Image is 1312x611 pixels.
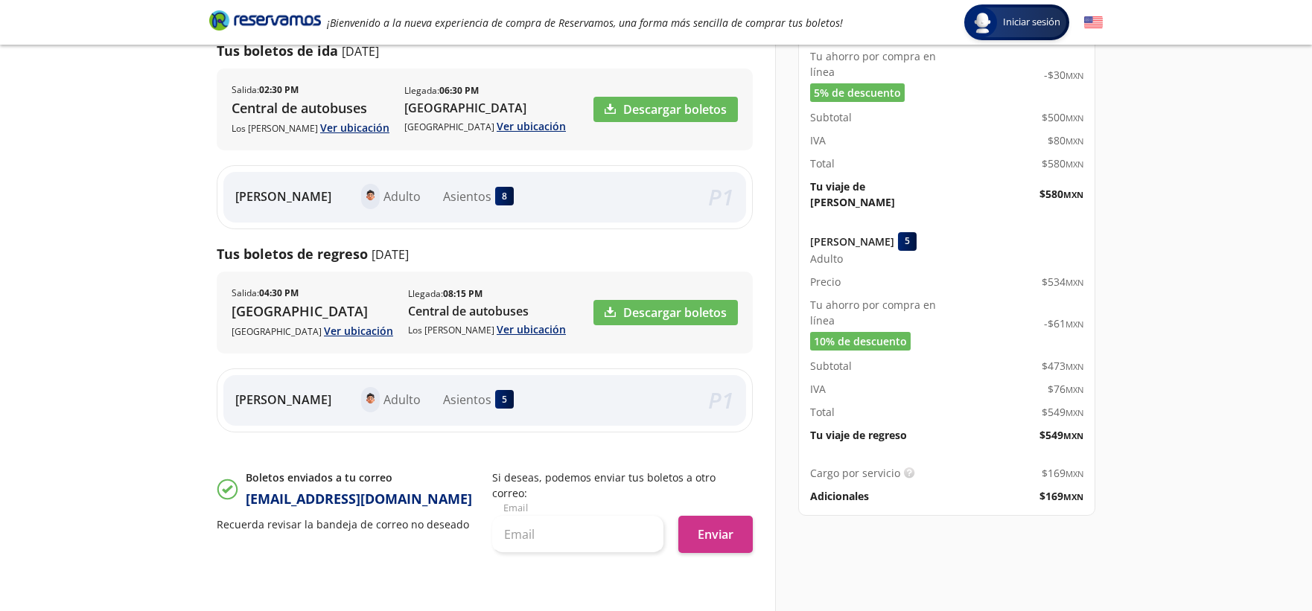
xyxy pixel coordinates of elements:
span: $ 580 [1039,186,1083,202]
p: [DATE] [342,42,379,60]
span: 5% de descuento [814,85,901,100]
p: Tu ahorro por compra en línea [810,297,947,328]
b: 04:30 PM [259,287,299,299]
small: MXN [1066,70,1083,81]
p: [EMAIL_ADDRESS][DOMAIN_NAME] [246,489,472,509]
a: Ver ubicación [324,324,393,338]
span: -$ 30 [1044,67,1083,83]
b: 06:30 PM [439,84,479,97]
small: MXN [1066,384,1083,395]
p: IVA [810,381,826,397]
span: $ 473 [1042,358,1083,374]
a: Ver ubicación [497,119,566,133]
span: Iniciar sesión [997,15,1066,30]
small: MXN [1066,361,1083,372]
p: Los [PERSON_NAME] [408,322,566,337]
p: Tus boletos de ida [217,41,338,61]
span: $ 534 [1042,274,1083,289]
a: Brand Logo [209,9,321,36]
small: MXN [1063,491,1083,502]
p: Tu ahorro por compra en línea [810,48,947,80]
small: MXN [1066,277,1083,288]
p: [PERSON_NAME] [235,188,331,205]
span: Adulto [810,251,843,266]
button: English [1084,13,1103,32]
p: [DATE] [372,246,409,263]
em: ¡Bienvenido a la nueva experiencia de compra de Reservamos, una forma más sencilla de comprar tus... [327,16,843,30]
p: Salida : [232,287,299,300]
p: Asientos [443,188,491,205]
p: Si deseas, podemos enviar tus boletos a otro correo: [492,470,753,501]
p: [GEOGRAPHIC_DATA] [404,118,566,134]
span: $ 549 [1042,404,1083,420]
span: $ 169 [1042,465,1083,481]
p: IVA [810,132,826,148]
span: $ 580 [1042,156,1083,171]
div: 5 [898,232,917,251]
span: 10% de descuento [814,333,907,349]
p: [GEOGRAPHIC_DATA] [404,99,566,117]
span: $ 549 [1039,427,1083,443]
a: Ver ubicación [320,121,389,135]
p: Tu viaje de [PERSON_NAME] [810,179,947,210]
p: Tus boletos de regreso [217,244,368,264]
p: Asientos [443,391,491,409]
em: P 1 [708,385,734,415]
p: Tu viaje de regreso [810,427,907,443]
small: MXN [1066,407,1083,418]
p: [GEOGRAPHIC_DATA] [232,301,393,322]
p: Total [810,156,835,171]
p: Adicionales [810,488,869,504]
p: Llegada : [404,84,479,97]
p: Recuerda revisar la bandeja de correo no deseado [217,516,477,532]
p: Cargo por servicio [810,465,900,481]
a: Descargar boletos [593,300,738,325]
p: Subtotal [810,358,852,374]
p: Adulto [383,188,421,205]
p: [PERSON_NAME] [235,391,331,409]
input: Email [492,516,663,553]
p: Central de autobuses [408,302,566,320]
p: Subtotal [810,109,852,125]
span: $ 76 [1048,381,1083,397]
small: MXN [1066,468,1083,479]
p: Los [PERSON_NAME] [232,120,389,135]
small: MXN [1063,189,1083,200]
small: MXN [1063,430,1083,441]
a: Ver ubicación [497,322,566,336]
p: Salida : [232,83,299,97]
p: Total [810,404,835,420]
small: MXN [1066,135,1083,147]
span: -$ 61 [1044,316,1083,331]
p: Precio [810,274,841,289]
div: 8 [495,187,514,205]
small: MXN [1066,112,1083,124]
span: $ 500 [1042,109,1083,125]
em: P 1 [708,182,734,212]
p: Boletos enviados a tu correo [246,470,472,485]
i: Brand Logo [209,9,321,31]
p: [GEOGRAPHIC_DATA] [232,323,393,339]
b: 08:15 PM [443,287,483,300]
p: Central de autobuses [232,98,389,118]
iframe: Messagebird Livechat Widget [1226,525,1297,596]
b: 02:30 PM [259,83,299,96]
button: Enviar [678,516,753,553]
small: MXN [1066,319,1083,330]
p: Adulto [383,391,421,409]
a: Descargar boletos [593,97,738,122]
p: Llegada : [408,287,483,301]
span: $ 169 [1039,488,1083,504]
p: [PERSON_NAME] [810,234,894,249]
small: MXN [1066,159,1083,170]
div: 5 [495,390,514,409]
span: $ 80 [1048,132,1083,148]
